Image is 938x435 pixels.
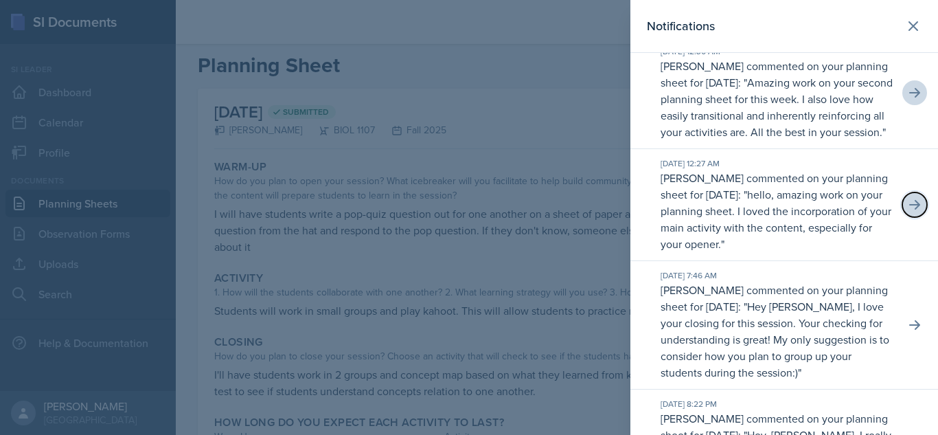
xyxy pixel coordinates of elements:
p: [PERSON_NAME] commented on your planning sheet for [DATE]: " " [661,58,894,140]
div: [DATE] 8:22 PM [661,398,894,410]
p: Amazing work on your second planning sheet for this week. I also love how easily transitional and... [661,75,893,140]
p: hello, amazing work on your planning sheet. I loved the incorporation of your main activity with ... [661,187,891,252]
div: [DATE] 12:27 AM [661,157,894,170]
p: [PERSON_NAME] commented on your planning sheet for [DATE]: " " [661,170,894,252]
p: Hey [PERSON_NAME], I love your closing for this session. Your checking for understanding is great... [661,299,889,380]
p: [PERSON_NAME] commented on your planning sheet for [DATE]: " " [661,282,894,381]
h2: Notifications [647,16,715,36]
div: [DATE] 7:46 AM [661,269,894,282]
